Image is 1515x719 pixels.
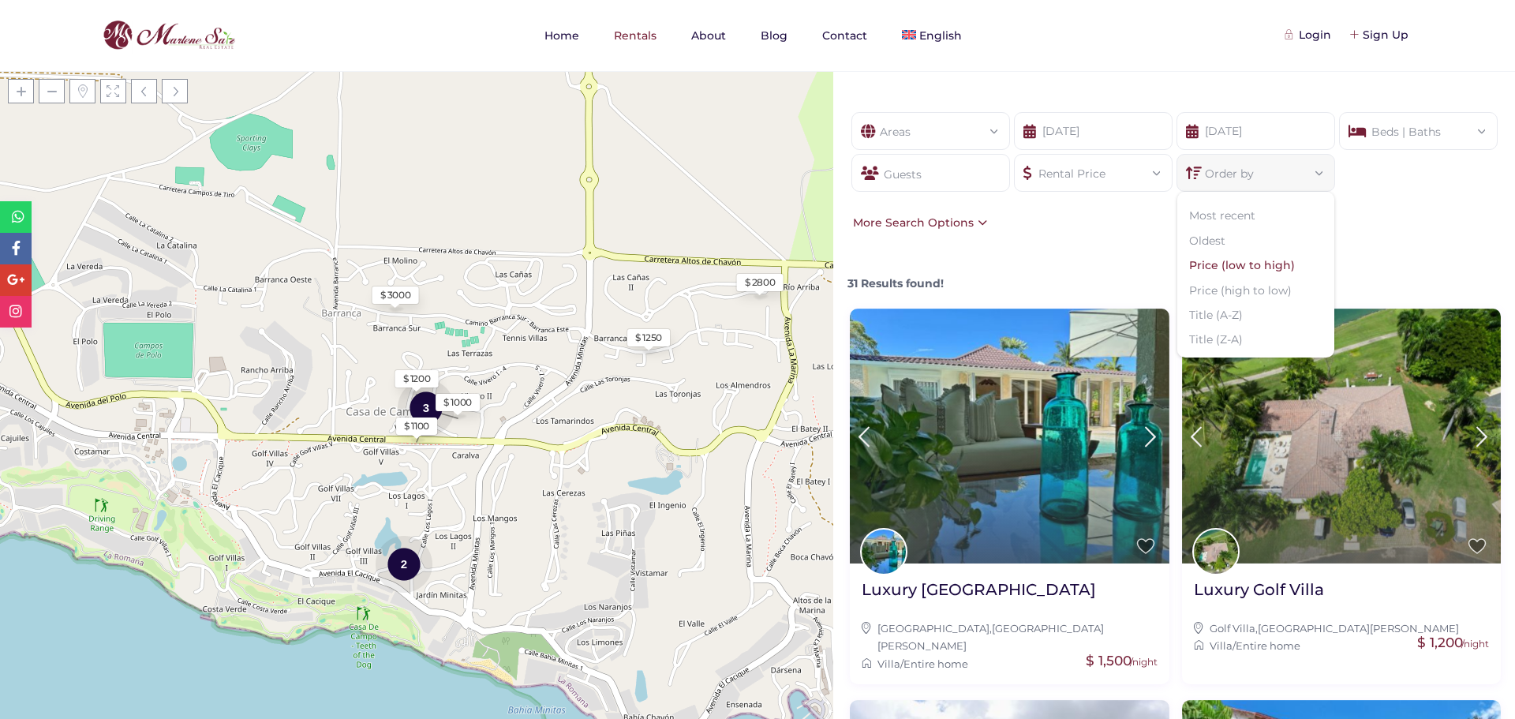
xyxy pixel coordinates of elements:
a: Luxury Golf Villa [1194,579,1324,612]
img: logo [99,17,239,54]
img: Luxury Villa Lagos [850,309,1169,564]
input: Check-Out [1176,112,1335,150]
a: [GEOGRAPHIC_DATA][PERSON_NAME] [1258,622,1459,635]
div: $ 3000 [380,288,411,302]
div: / [862,655,1158,672]
a: [GEOGRAPHIC_DATA] [877,622,989,635]
a: Villa [1210,639,1233,652]
a: Golf Villa [1210,622,1255,635]
div: , [1194,620,1490,637]
li: Price (high to low) [1177,279,1334,303]
div: Rental Price [1027,155,1160,182]
span: English [919,28,962,43]
h2: Luxury [GEOGRAPHIC_DATA] [862,579,1096,600]
div: $ 2800 [745,275,776,290]
div: Order by [1189,155,1322,182]
div: 3 [398,378,454,437]
div: More Search Options [849,214,987,231]
div: $ 1200 [403,372,431,386]
li: Title (Z-A) [1177,328,1334,352]
img: Luxury Golf Villa [1182,309,1502,564]
div: Login [1287,26,1331,43]
div: Beds | Baths [1352,113,1485,140]
a: Luxury [GEOGRAPHIC_DATA] [862,579,1096,612]
div: $ 1250 [635,331,662,345]
div: Areas [864,113,997,140]
li: Oldest [1177,229,1334,253]
li: Most recent [1177,204,1334,228]
a: Entire home [903,657,968,670]
div: $ 1000 [443,395,472,410]
a: Villa [877,657,900,670]
li: Price (low to high) [1177,253,1334,278]
input: Check-In [1014,112,1173,150]
div: Sign Up [1351,26,1408,43]
div: 31 Results found! [844,263,1507,292]
li: Title (A-Z) [1177,303,1334,328]
div: / [1194,637,1490,654]
div: 2 [376,534,432,594]
div: , [862,620,1158,655]
div: Loading Maps [298,200,535,283]
h2: Luxury Golf Villa [1194,579,1324,600]
div: Guests [851,154,1010,192]
a: Entire home [1236,639,1300,652]
div: $ 1100 [404,419,429,433]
